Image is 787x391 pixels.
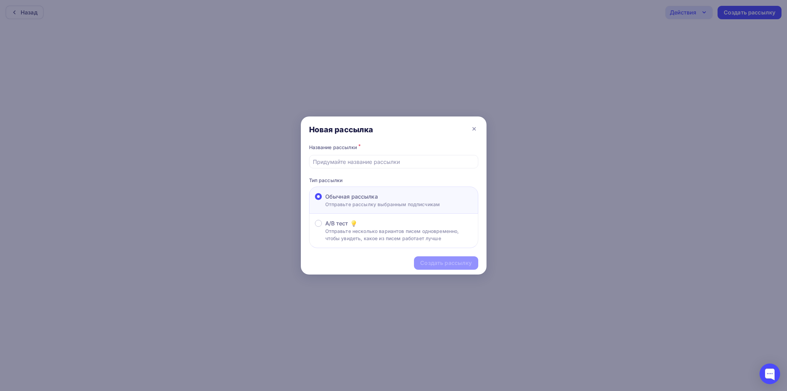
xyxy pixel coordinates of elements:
div: Новая рассылка [309,125,373,134]
span: Обычная рассылка [325,192,378,201]
p: Отправьте несколько вариантов писем одновременно, чтобы увидеть, какое из писем работает лучше [325,227,472,242]
p: Тип рассылки [309,177,478,184]
input: Придумайте название рассылки [313,158,474,166]
p: Отправьте рассылку выбранным подписчикам [325,201,440,208]
div: Название рассылки [309,143,478,152]
span: A/B тест [325,219,348,227]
